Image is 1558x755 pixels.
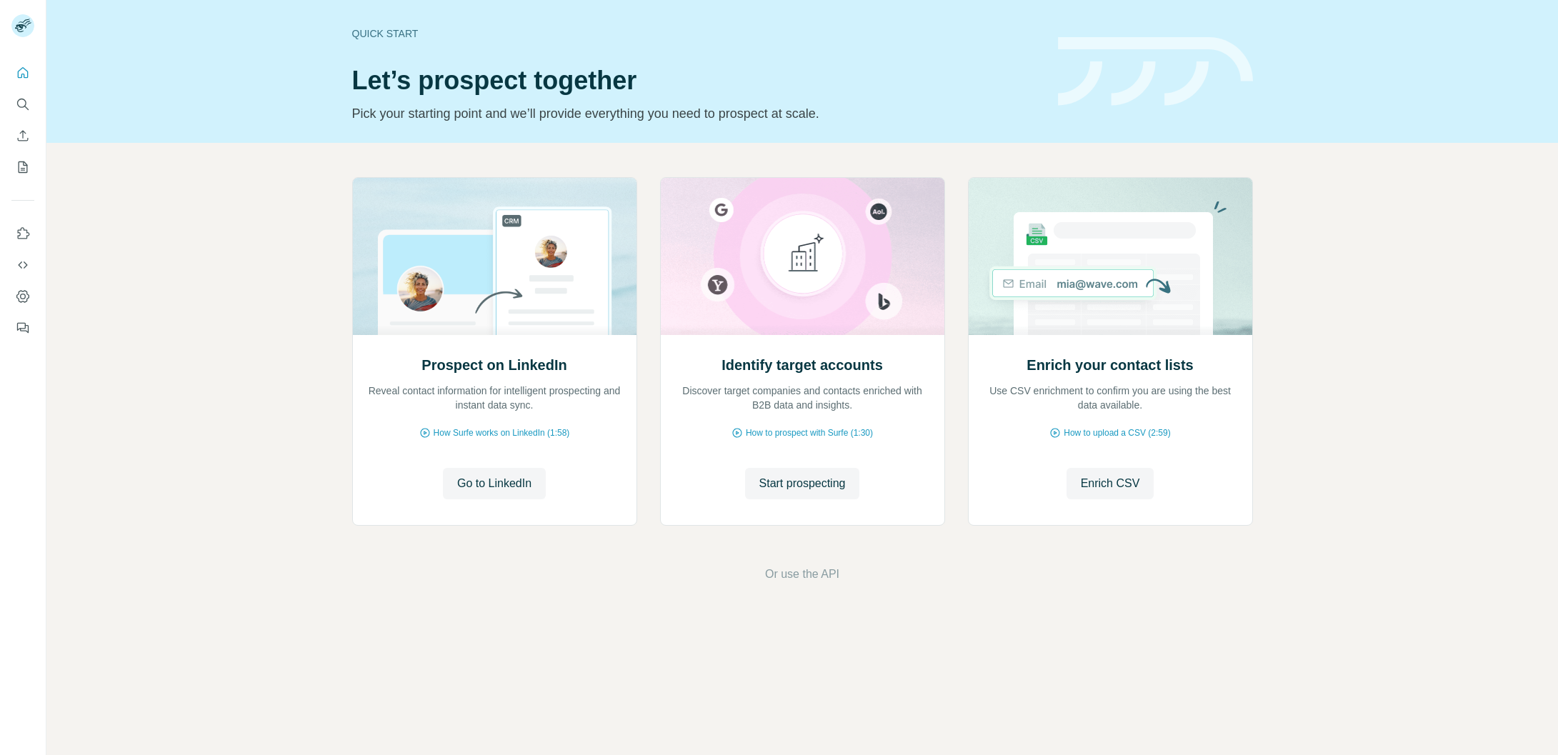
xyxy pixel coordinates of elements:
[983,384,1238,412] p: Use CSV enrichment to confirm you are using the best data available.
[675,384,930,412] p: Discover target companies and contacts enriched with B2B data and insights.
[352,66,1041,95] h1: Let’s prospect together
[421,355,566,375] h2: Prospect on LinkedIn
[968,178,1253,335] img: Enrich your contact lists
[660,178,945,335] img: Identify target accounts
[434,426,570,439] span: How Surfe works on LinkedIn (1:58)
[11,60,34,86] button: Quick start
[443,468,546,499] button: Go to LinkedIn
[11,284,34,309] button: Dashboard
[1027,355,1193,375] h2: Enrich your contact lists
[1058,37,1253,106] img: banner
[721,355,883,375] h2: Identify target accounts
[11,315,34,341] button: Feedback
[1064,426,1170,439] span: How to upload a CSV (2:59)
[367,384,622,412] p: Reveal contact information for intelligent prospecting and instant data sync.
[745,468,860,499] button: Start prospecting
[11,123,34,149] button: Enrich CSV
[457,475,531,492] span: Go to LinkedIn
[759,475,846,492] span: Start prospecting
[1067,468,1154,499] button: Enrich CSV
[352,104,1041,124] p: Pick your starting point and we’ll provide everything you need to prospect at scale.
[11,252,34,278] button: Use Surfe API
[352,26,1041,41] div: Quick start
[11,91,34,117] button: Search
[1081,475,1140,492] span: Enrich CSV
[11,154,34,180] button: My lists
[746,426,873,439] span: How to prospect with Surfe (1:30)
[765,566,839,583] button: Or use the API
[352,178,637,335] img: Prospect on LinkedIn
[11,221,34,246] button: Use Surfe on LinkedIn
